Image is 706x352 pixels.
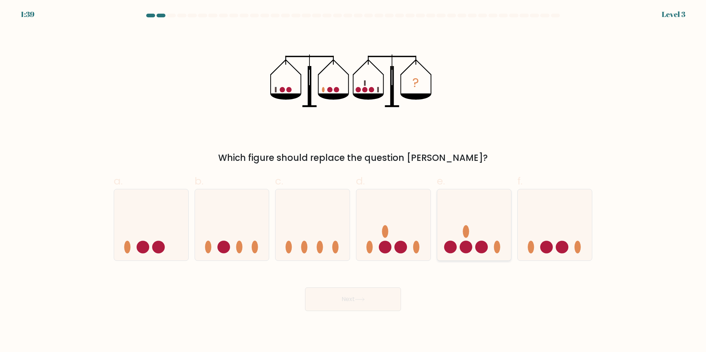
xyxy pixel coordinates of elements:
[114,174,123,188] span: a.
[413,74,419,92] tspan: ?
[437,174,445,188] span: e.
[517,174,522,188] span: f.
[275,174,283,188] span: c.
[118,151,588,165] div: Which figure should replace the question [PERSON_NAME]?
[305,287,401,311] button: Next
[195,174,203,188] span: b.
[356,174,365,188] span: d.
[662,9,685,20] div: Level 3
[21,9,34,20] div: 1:39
